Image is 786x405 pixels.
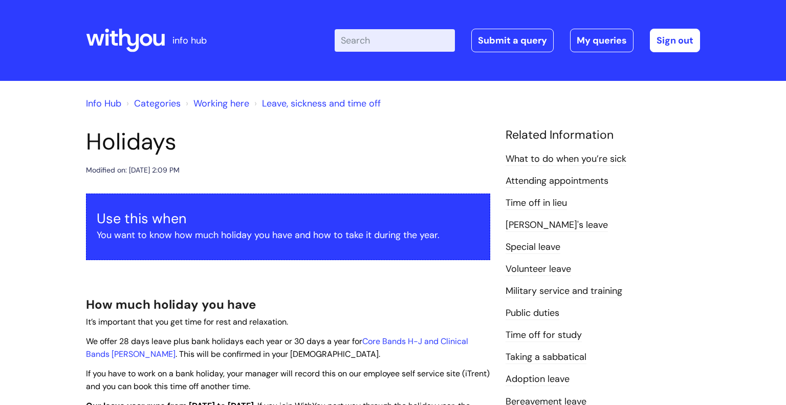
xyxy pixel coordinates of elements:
a: Time off for study [506,329,582,342]
a: Categories [134,97,181,110]
h3: Use this when [97,210,479,227]
a: [PERSON_NAME]'s leave [506,219,608,232]
div: | - [335,29,700,52]
a: Working here [193,97,249,110]
a: What to do when you’re sick [506,153,626,166]
a: Public duties [506,307,559,320]
a: My queries [570,29,634,52]
span: We offer 28 days leave plus bank holidays each year or 30 days a year for . This will be confirme... [86,336,468,359]
a: Attending appointments [506,175,608,188]
p: You want to know how much holiday you have and how to take it during the year. [97,227,479,243]
a: Submit a query [471,29,554,52]
span: How much holiday you have [86,296,256,312]
span: If you have to work on a bank holiday, your manager will record this on our employee self service... [86,368,490,392]
div: Modified on: [DATE] 2:09 PM [86,164,180,177]
li: Leave, sickness and time off [252,95,381,112]
a: Military service and training [506,285,622,298]
h1: Holidays [86,128,490,156]
a: Leave, sickness and time off [262,97,381,110]
a: Info Hub [86,97,121,110]
input: Search [335,29,455,52]
p: info hub [172,32,207,49]
li: Solution home [124,95,181,112]
a: Special leave [506,241,560,254]
a: Time off in lieu [506,197,567,210]
a: Adoption leave [506,373,570,386]
span: It’s important that you get time for rest and relaxation. [86,316,288,327]
a: Sign out [650,29,700,52]
li: Working here [183,95,249,112]
a: Taking a sabbatical [506,351,586,364]
h4: Related Information [506,128,700,142]
a: Volunteer leave [506,263,571,276]
a: Core Bands H-J and Clinical Bands [PERSON_NAME] [86,336,468,359]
